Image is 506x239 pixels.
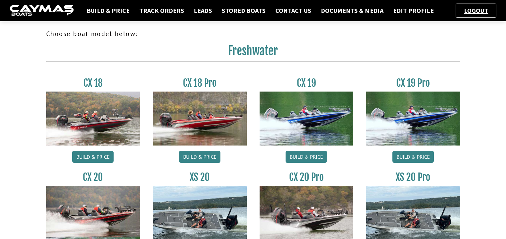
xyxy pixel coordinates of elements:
[136,6,187,15] a: Track Orders
[46,29,460,39] p: Choose boat model below:
[366,171,460,183] h3: XS 20 Pro
[72,151,114,163] a: Build & Price
[366,92,460,146] img: CX19_thumbnail.jpg
[260,171,354,183] h3: CX 20 Pro
[366,77,460,89] h3: CX 19 Pro
[10,5,74,17] img: caymas-dealer-connect-2ed40d3bc7270c1d8d7ffb4b79bf05adc795679939227970def78ec6f6c03838.gif
[390,6,437,15] a: Edit Profile
[153,77,247,89] h3: CX 18 Pro
[260,77,354,89] h3: CX 19
[318,6,387,15] a: Documents & Media
[191,6,215,15] a: Leads
[179,151,220,163] a: Build & Price
[83,6,133,15] a: Build & Price
[153,171,247,183] h3: XS 20
[153,92,247,146] img: CX-18SS_thumbnail.jpg
[46,92,140,146] img: CX-18S_thumbnail.jpg
[219,6,269,15] a: Stored Boats
[260,92,354,146] img: CX19_thumbnail.jpg
[286,151,327,163] a: Build & Price
[272,6,314,15] a: Contact Us
[46,171,140,183] h3: CX 20
[46,44,460,62] h2: Freshwater
[392,151,434,163] a: Build & Price
[461,6,491,14] a: Logout
[46,77,140,89] h3: CX 18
